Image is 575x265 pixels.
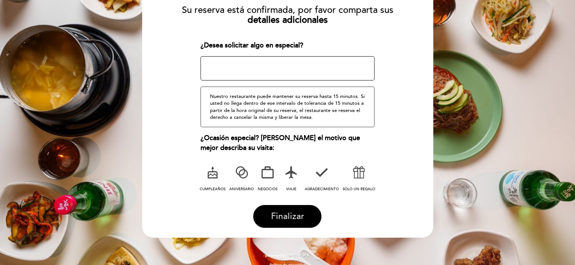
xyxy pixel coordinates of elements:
span: ANIVERSARIO [229,187,254,191]
span: VIAJE [286,187,296,191]
span: powered by [265,253,287,258]
a: powered by [265,253,310,258]
b: detalles adicionales [248,14,328,25]
span: SOLO UN REGALO [343,187,375,191]
span: CUMPLEAÑOS [200,187,226,191]
span: Finalizar [271,211,304,222]
span: AGRADECIMIENTO [305,187,339,191]
div: ¿Desea solicitar algo en especial? [201,41,374,50]
div: Nuestro restaurante puede mantener su reserva hasta 15 minutos. Si usted no llega dentro de ese i... [201,87,374,127]
span: Su reserva está confirmada, por favor comparta sus [182,5,393,16]
span: NEGOCIOS [258,187,277,191]
button: Finalizar [253,205,321,228]
img: MEITRE [288,254,310,257]
div: ¿Ocasión especial? [PERSON_NAME] el motivo que mejor describa su visita: [201,133,374,153]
